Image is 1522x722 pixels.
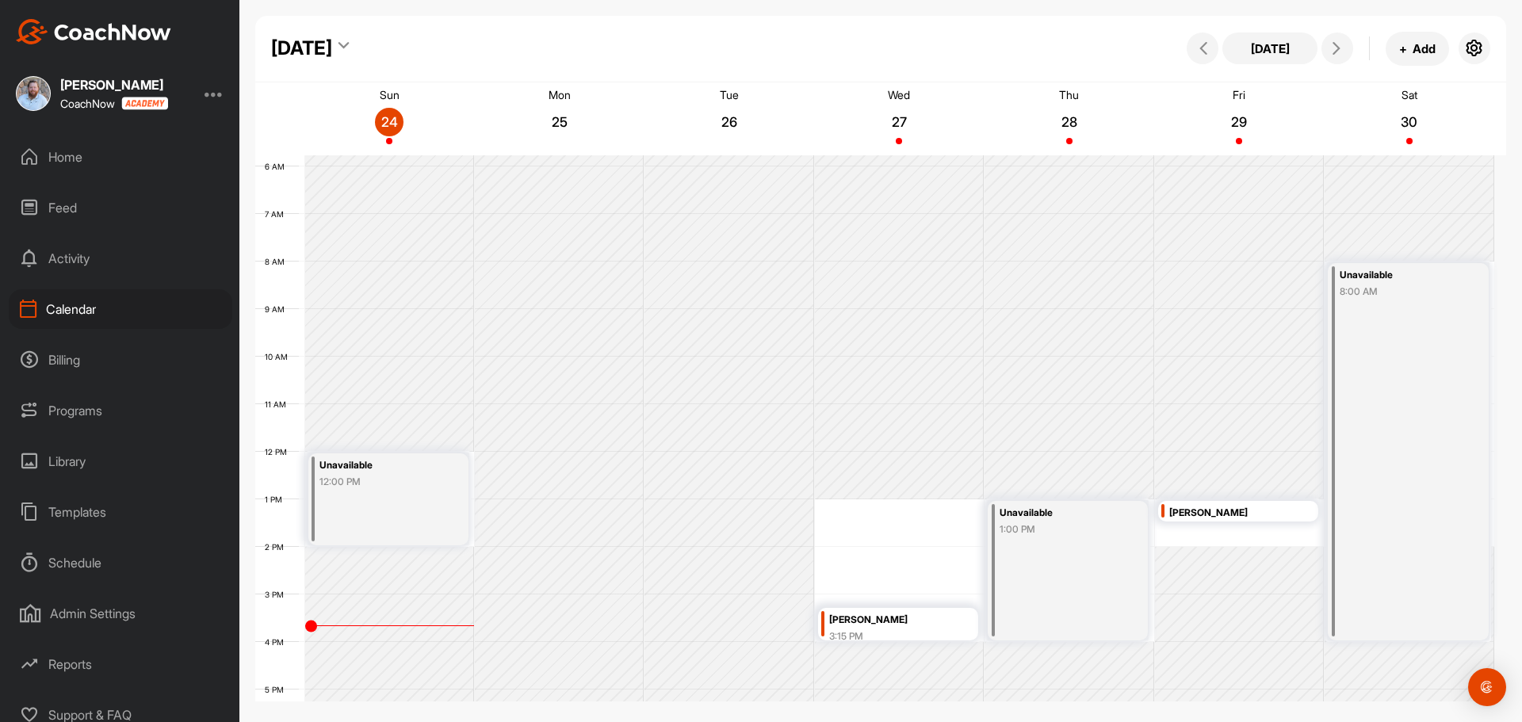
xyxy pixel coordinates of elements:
[1468,668,1506,706] div: Open Intercom Messenger
[9,289,232,329] div: Calendar
[255,447,303,457] div: 12 PM
[1340,285,1463,299] div: 8:00 AM
[9,391,232,430] div: Programs
[1222,32,1317,64] button: [DATE]
[9,340,232,380] div: Billing
[255,685,300,694] div: 5 PM
[720,88,739,101] p: Tue
[1000,522,1122,537] div: 1:00 PM
[255,542,300,552] div: 2 PM
[121,97,168,110] img: CoachNow acadmey
[255,162,300,171] div: 6 AM
[255,209,300,219] div: 7 AM
[255,304,300,314] div: 9 AM
[9,594,232,633] div: Admin Settings
[9,239,232,278] div: Activity
[9,644,232,684] div: Reports
[1169,504,1291,522] div: [PERSON_NAME]
[1225,114,1253,130] p: 29
[16,76,51,111] img: square_9139701969fadd2ebaabf7ae03814e4e.jpg
[549,88,571,101] p: Mon
[60,78,168,91] div: [PERSON_NAME]
[255,495,298,504] div: 1 PM
[474,82,644,155] a: August 25, 2025
[1059,88,1079,101] p: Thu
[9,137,232,177] div: Home
[1000,504,1122,522] div: Unavailable
[885,114,913,130] p: 27
[319,457,442,475] div: Unavailable
[1055,114,1084,130] p: 28
[255,590,300,599] div: 3 PM
[255,399,302,409] div: 11 AM
[255,257,300,266] div: 8 AM
[271,34,332,63] div: [DATE]
[16,19,171,44] img: CoachNow
[1325,82,1494,155] a: August 30, 2025
[9,543,232,583] div: Schedule
[644,82,814,155] a: August 26, 2025
[1233,88,1245,101] p: Fri
[304,82,474,155] a: August 24, 2025
[60,97,168,110] div: CoachNow
[9,492,232,532] div: Templates
[1154,82,1324,155] a: August 29, 2025
[255,352,304,361] div: 10 AM
[715,114,744,130] p: 26
[319,475,442,489] div: 12:00 PM
[255,637,300,647] div: 4 PM
[985,82,1154,155] a: August 28, 2025
[1386,32,1449,66] button: +Add
[814,82,984,155] a: August 27, 2025
[545,114,574,130] p: 25
[1402,88,1417,101] p: Sat
[9,441,232,481] div: Library
[888,88,910,101] p: Wed
[9,188,232,227] div: Feed
[1399,40,1407,57] span: +
[1340,266,1463,285] div: Unavailable
[829,629,951,644] div: 3:15 PM
[375,114,403,130] p: 24
[380,88,400,101] p: Sun
[1395,114,1424,130] p: 30
[829,611,951,629] div: [PERSON_NAME]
